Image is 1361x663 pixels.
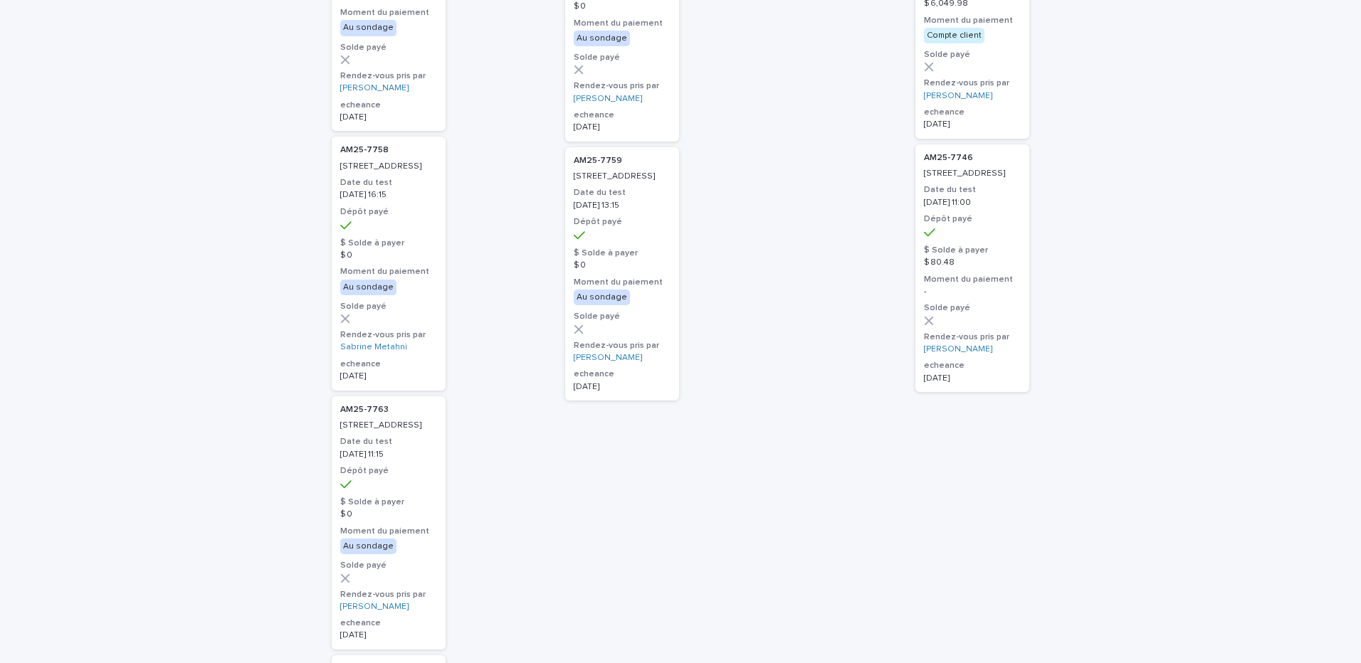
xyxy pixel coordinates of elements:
h3: Solde payé [340,560,437,571]
p: [DATE] 13:15 [574,201,671,211]
h3: Moment du paiement [574,18,671,29]
p: AM25-7758 [340,145,437,155]
p: [DATE] 11:00 [924,198,1021,208]
p: [DATE] [574,382,671,392]
h3: echeance [340,617,437,629]
div: Au sondage [574,290,630,305]
p: [DATE] [924,373,1021,383]
a: [PERSON_NAME] [924,91,992,101]
p: [DATE] [924,120,1021,129]
div: Au sondage [340,280,396,295]
p: $ 0 [574,260,671,270]
h3: Solde payé [924,302,1021,314]
h3: Dépôt payé [574,216,671,228]
a: Sabrine Metahni [340,342,407,352]
p: $ 80.48 [924,258,1021,267]
h3: Dépôt payé [340,206,437,218]
h3: Rendez-vous pris par [340,589,437,600]
p: [STREET_ADDRESS] [924,169,1021,179]
p: [DATE] 11:15 [340,450,437,460]
h3: Dépôt payé [340,465,437,477]
h3: Solde payé [340,301,437,312]
p: $ 0 [574,1,671,11]
a: AM25-7746 [STREET_ADDRESS]Date du test[DATE] 11:00Dépôt payé$ Solde à payer$ 80.48Moment du paiem... [915,144,1029,392]
h3: Moment du paiement [340,266,437,277]
h3: $ Solde à payer [574,248,671,259]
a: [PERSON_NAME] [924,344,992,354]
h3: Date du test [340,436,437,447]
h3: echeance [340,359,437,370]
p: $ 0 [340,250,437,260]
h3: echeance [574,110,671,121]
div: Au sondage [340,539,396,554]
h3: Dépôt payé [924,213,1021,225]
h3: echeance [924,360,1021,371]
h3: Moment du paiement [924,274,1021,285]
div: Compte client [924,28,984,43]
h3: echeance [340,100,437,111]
h3: Rendez-vous pris par [340,70,437,82]
h3: Solde payé [340,42,437,53]
h3: Moment du paiement [340,7,437,18]
h3: Solde payé [574,311,671,322]
p: $ 0 [340,509,437,519]
a: [PERSON_NAME] [340,602,409,612]
div: Au sondage [574,31,630,46]
h3: Rendez-vous pris par [574,340,671,351]
h3: Date du test [924,184,1021,196]
p: [DATE] [340,630,437,640]
p: [STREET_ADDRESS] [340,161,437,171]
p: [DATE] [340,371,437,381]
p: - [924,287,1021,297]
h3: Rendez-vous pris par [924,331,1021,343]
p: [DATE] 16:15 [340,190,437,200]
h3: Moment du paiement [574,277,671,288]
h3: Date du test [574,187,671,198]
h3: echeance [924,107,1021,118]
h3: Solde payé [924,49,1021,60]
h3: Moment du paiement [340,526,437,537]
h3: Rendez-vous pris par [340,329,437,341]
div: Au sondage [340,20,396,36]
h3: echeance [574,368,671,380]
a: AM25-7759 [STREET_ADDRESS]Date du test[DATE] 13:15Dépôt payé$ Solde à payer$ 0Moment du paiementA... [565,147,679,401]
h3: Date du test [340,177,437,189]
h3: Solde payé [574,52,671,63]
a: [PERSON_NAME] [574,353,642,363]
p: [DATE] [340,112,437,122]
a: [PERSON_NAME] [340,83,409,93]
p: [STREET_ADDRESS] [574,171,671,181]
h3: $ Solde à payer [340,497,437,508]
p: AM25-7759 [574,156,671,166]
a: [PERSON_NAME] [574,94,642,104]
p: [DATE] [574,122,671,132]
h3: $ Solde à payer [340,238,437,249]
h3: Rendez-vous pris par [924,78,1021,89]
h3: Rendez-vous pris par [574,80,671,92]
h3: Moment du paiement [924,15,1021,26]
a: AM25-7763 [STREET_ADDRESS]Date du test[DATE] 11:15Dépôt payé$ Solde à payer$ 0Moment du paiementA... [332,396,446,649]
p: [STREET_ADDRESS] [340,420,437,430]
a: AM25-7758 [STREET_ADDRESS]Date du test[DATE] 16:15Dépôt payé$ Solde à payer$ 0Moment du paiementA... [332,137,446,390]
p: AM25-7763 [340,405,437,415]
p: AM25-7746 [924,153,1021,163]
h3: $ Solde à payer [924,245,1021,256]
